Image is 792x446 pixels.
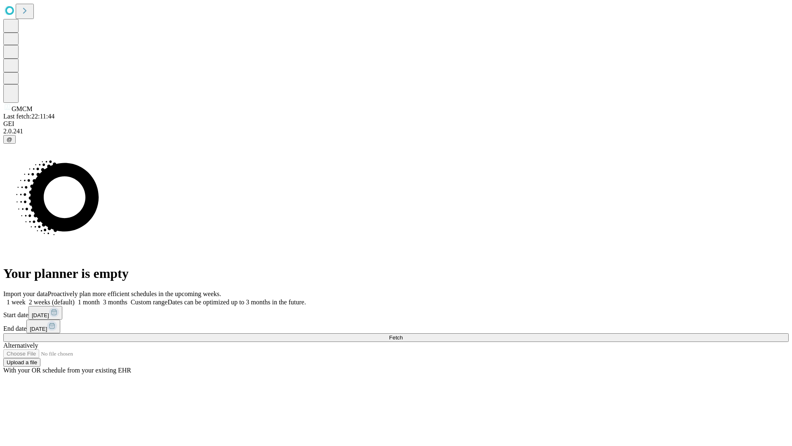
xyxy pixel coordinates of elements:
[3,135,16,144] button: @
[3,266,789,281] h1: Your planner is empty
[3,320,789,333] div: End date
[167,299,306,306] span: Dates can be optimized up to 3 months in the future.
[48,290,221,297] span: Proactively plan more efficient schedules in the upcoming weeks.
[7,299,26,306] span: 1 week
[29,299,75,306] span: 2 weeks (default)
[32,312,49,318] span: [DATE]
[26,320,60,333] button: [DATE]
[3,342,38,349] span: Alternatively
[78,299,100,306] span: 1 month
[3,120,789,128] div: GEI
[3,333,789,342] button: Fetch
[3,113,54,120] span: Last fetch: 22:11:44
[389,334,403,341] span: Fetch
[3,128,789,135] div: 2.0.241
[12,105,33,112] span: GMCM
[3,306,789,320] div: Start date
[131,299,167,306] span: Custom range
[28,306,62,320] button: [DATE]
[3,358,40,367] button: Upload a file
[3,367,131,374] span: With your OR schedule from your existing EHR
[3,290,48,297] span: Import your data
[30,326,47,332] span: [DATE]
[7,136,12,142] span: @
[103,299,127,306] span: 3 months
